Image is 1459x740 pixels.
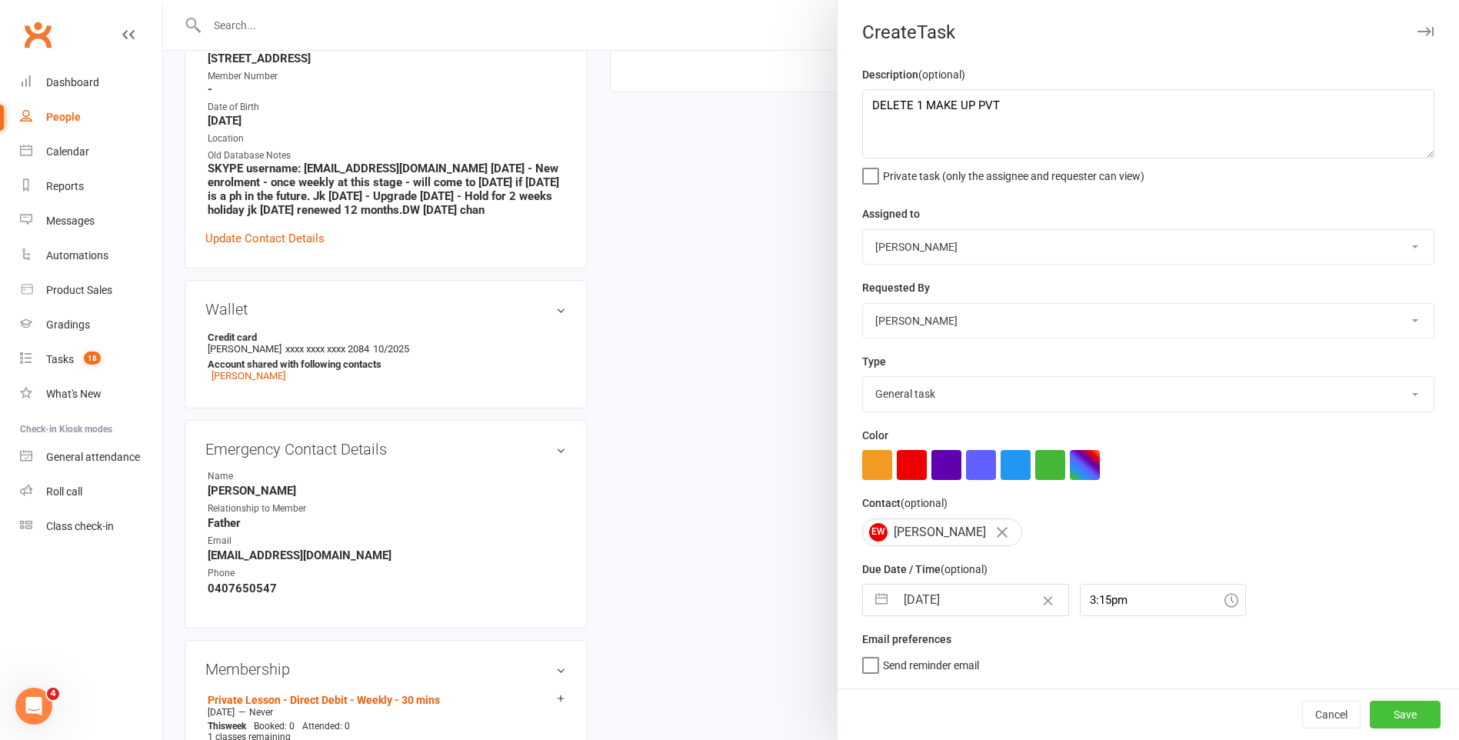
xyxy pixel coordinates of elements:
label: Assigned to [862,205,920,222]
a: People [20,100,162,135]
a: Gradings [20,308,162,342]
div: Tasks [46,353,74,365]
div: Calendar [46,145,89,158]
span: 4 [47,688,59,700]
a: Messages [20,204,162,238]
div: Dashboard [46,76,99,88]
label: Color [862,427,888,444]
textarea: DELETE 1 MAKE UP PVT [862,89,1434,158]
div: What's New [46,388,102,400]
label: Requested By [862,279,930,296]
div: Automations [46,249,108,262]
a: What's New [20,377,162,412]
span: Send reminder email [883,654,979,672]
div: Product Sales [46,284,112,296]
div: People [46,111,81,123]
div: Create Task [838,22,1459,43]
a: Clubworx [18,15,57,54]
span: Private task (only the assignee and requester can view) [883,165,1144,182]
div: Gradings [46,318,90,331]
button: Save [1370,701,1441,728]
div: Roll call [46,485,82,498]
button: Cancel [1302,701,1361,728]
label: Due Date / Time [862,561,988,578]
button: Clear Date [1034,585,1061,615]
label: Contact [862,495,948,512]
a: Class kiosk mode [20,509,162,544]
a: Reports [20,169,162,204]
a: Calendar [20,135,162,169]
a: General attendance kiosk mode [20,440,162,475]
span: EW [869,523,888,542]
small: (optional) [918,68,965,81]
label: Type [862,353,886,370]
label: Email preferences [862,631,951,648]
iframe: Intercom live chat [15,688,52,725]
div: Reports [46,180,84,192]
a: Tasks 18 [20,342,162,377]
label: Description [862,66,965,83]
a: Product Sales [20,273,162,308]
div: General attendance [46,451,140,463]
div: Class check-in [46,520,114,532]
span: 18 [84,352,101,365]
a: Automations [20,238,162,273]
a: Dashboard [20,65,162,100]
div: [PERSON_NAME] [862,518,1022,546]
small: (optional) [941,563,988,575]
div: Messages [46,215,95,227]
a: Roll call [20,475,162,509]
small: (optional) [901,497,948,509]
